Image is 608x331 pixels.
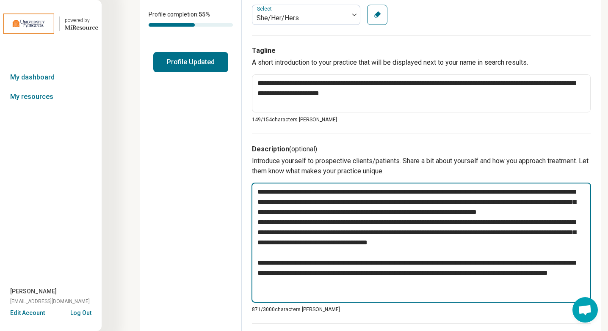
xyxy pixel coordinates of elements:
[199,11,210,18] span: 55 %
[10,298,90,305] span: [EMAIL_ADDRESS][DOMAIN_NAME]
[70,309,91,315] button: Log Out
[252,46,591,56] h3: Tagline
[65,16,98,24] div: powered by
[3,14,54,34] img: University of Virginia
[252,116,591,123] p: 149/ 154 characters [PERSON_NAME]
[149,23,233,27] div: Profile completion
[572,297,598,323] div: Open chat
[252,306,591,313] p: 871/ 3000 characters [PERSON_NAME]
[10,287,57,296] span: [PERSON_NAME]
[140,5,241,32] div: Profile completion:
[3,14,98,34] a: University of Virginiapowered by
[10,309,45,317] button: Edit Account
[257,6,274,12] label: Select
[153,52,228,72] button: Profile Updated
[252,144,591,154] h3: Description
[257,13,345,23] div: She/Her/Hers
[289,145,317,153] span: (optional)
[252,156,591,176] p: Introduce yourself to prospective clients/patients. Share a bit about yourself and how you approa...
[252,57,591,68] p: A short introduction to your practice that will be displayed next to your name in search results.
